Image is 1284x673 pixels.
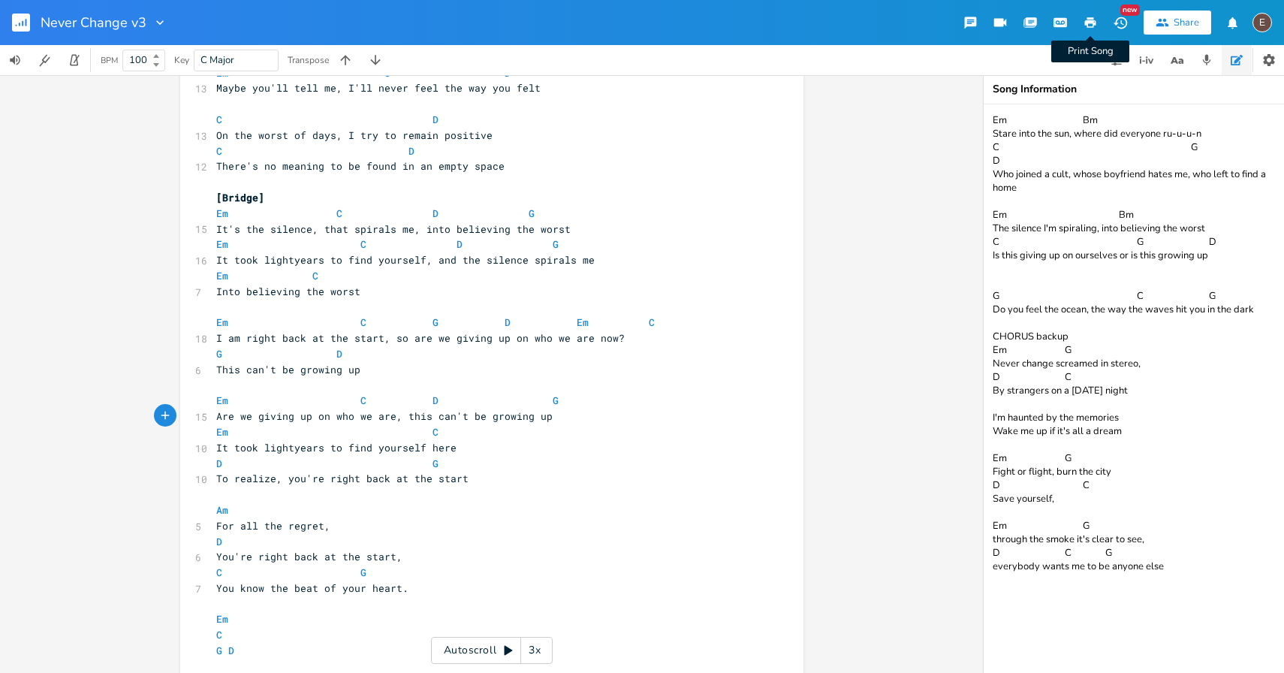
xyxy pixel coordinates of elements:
[1075,9,1105,36] button: Print Song
[505,315,511,329] span: D
[433,425,439,439] span: C
[216,81,541,95] span: Maybe you'll tell me, I'll never feel the way you felt
[216,207,228,220] span: Em
[312,269,318,282] span: C
[649,315,655,329] span: C
[216,441,457,454] span: It took lightyears to find yourself here
[1144,11,1211,35] button: Share
[408,144,414,158] span: D
[216,363,360,376] span: This can't be growing up
[360,394,366,407] span: C
[288,56,329,65] div: Transpose
[1105,9,1135,36] button: New
[216,285,360,298] span: Into believing the worst
[216,191,264,204] span: [Bridge]
[216,472,469,485] span: To realize, you're right back at the start
[433,394,439,407] span: D
[216,644,222,657] span: G
[360,566,366,579] span: G
[216,144,222,158] span: C
[216,581,408,595] span: You know the beat of your heart.
[174,56,189,65] div: Key
[216,519,330,533] span: For all the regret,
[216,347,222,361] span: G
[216,237,228,251] span: Em
[41,16,146,29] span: Never Change v3
[457,237,463,251] span: D
[553,394,559,407] span: G
[360,315,366,329] span: C
[228,644,234,657] span: D
[384,66,390,80] span: C
[216,425,228,439] span: Em
[984,104,1284,673] textarea: Em Bm Stare into the sun, where did everyone ru-u-u-n C G D Who joined a cult, whose boyfriend ha...
[216,315,228,329] span: Em
[431,637,553,664] div: Autoscroll
[1252,13,1272,32] div: edward
[216,159,505,173] span: There's no meaning to be found in an empty space
[216,550,402,563] span: You're right back at the start,
[216,566,222,579] span: C
[433,457,439,470] span: G
[336,207,342,220] span: C
[505,66,511,80] span: D
[200,53,234,67] span: C Major
[216,66,228,80] span: Em
[216,503,228,517] span: Am
[216,253,595,267] span: It took lightyears to find yourself, and the silence spirals me
[216,269,228,282] span: Em
[433,315,439,329] span: G
[216,628,222,641] span: C
[216,113,222,126] span: C
[101,56,118,65] div: BPM
[216,331,625,345] span: I am right back at the start, so are we giving up on who we are now?
[216,457,222,470] span: D
[216,394,228,407] span: Em
[993,84,1275,95] div: Song Information
[433,113,439,126] span: D
[521,637,548,664] div: 3x
[216,128,493,142] span: On the worst of days, I try to remain positive
[216,535,222,548] span: D
[529,207,535,220] span: G
[1174,16,1199,29] div: Share
[360,237,366,251] span: C
[553,237,559,251] span: G
[1252,5,1272,40] button: E
[433,207,439,220] span: D
[216,222,571,236] span: It's the silence, that spirals me, into believing the worst
[1120,5,1140,16] div: New
[577,315,589,329] span: Em
[216,612,228,626] span: Em
[216,409,553,423] span: Are we giving up on who we are, this can't be growing up
[336,347,342,361] span: D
